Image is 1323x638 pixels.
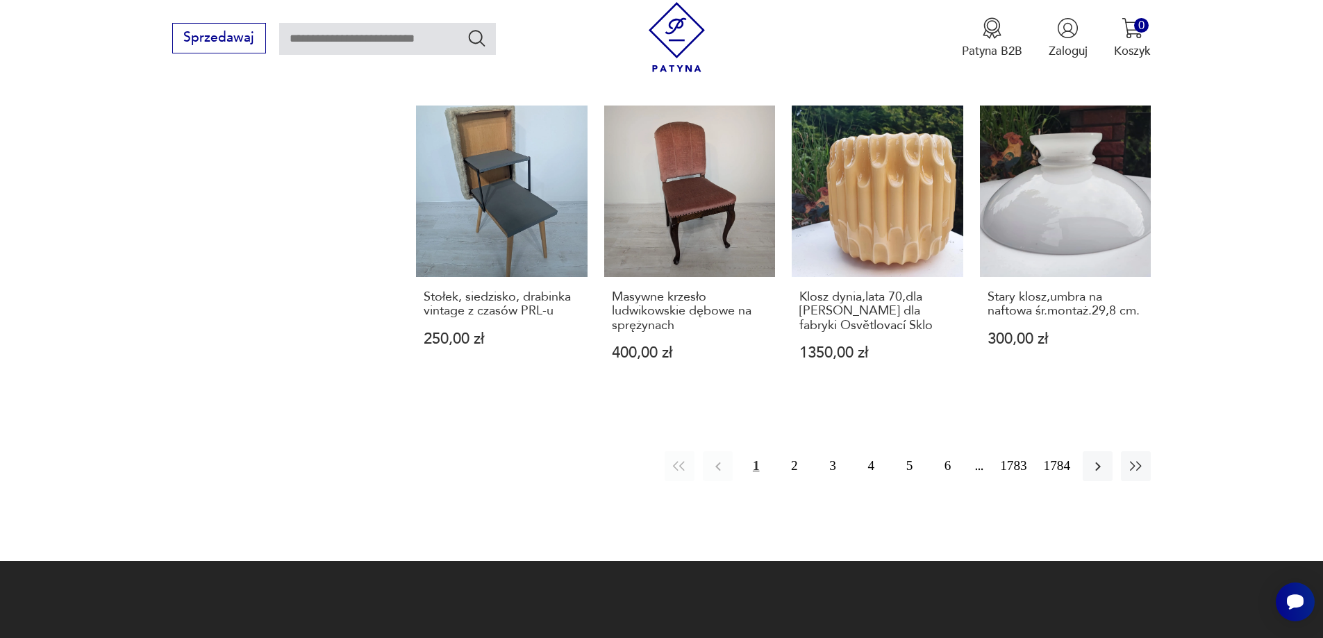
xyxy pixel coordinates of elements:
[741,451,771,481] button: 1
[779,451,809,481] button: 2
[424,332,580,346] p: 250,00 zł
[1049,43,1088,59] p: Zaloguj
[981,17,1003,39] img: Ikona medalu
[799,346,956,360] p: 1350,00 zł
[467,28,487,48] button: Szukaj
[1276,582,1315,621] iframe: Smartsupp widget button
[172,33,266,44] a: Sprzedawaj
[1114,17,1151,59] button: 0Koszyk
[817,451,847,481] button: 3
[980,106,1151,393] a: Stary klosz,umbra na naftowa śr.montaż.29,8 cm.Stary klosz,umbra na naftowa śr.montaż.29,8 cm.300...
[604,106,776,393] a: Masywne krzesło ludwikowskie dębowe na sprężynachMasywne krzesło ludwikowskie dębowe na sprężynac...
[1114,43,1151,59] p: Koszyk
[1134,18,1149,33] div: 0
[172,23,266,53] button: Sprzedawaj
[799,290,956,333] h3: Klosz dynia,lata 70,dla [PERSON_NAME] dla fabryki Osvětlovací Sklo
[856,451,886,481] button: 4
[1049,17,1088,59] button: Zaloguj
[962,17,1022,59] button: Patyna B2B
[424,290,580,319] h3: Stołek, siedzisko, drabinka vintage z czasów PRL-u
[1040,451,1074,481] button: 1784
[988,290,1144,319] h3: Stary klosz,umbra na naftowa śr.montaż.29,8 cm.
[612,290,768,333] h3: Masywne krzesło ludwikowskie dębowe na sprężynach
[933,451,963,481] button: 6
[988,332,1144,346] p: 300,00 zł
[895,451,924,481] button: 5
[962,43,1022,59] p: Patyna B2B
[792,106,963,393] a: Klosz dynia,lata 70,dla Karel Wolf dla fabryki Osvětlovací SkloKlosz dynia,lata 70,dla [PERSON_NA...
[612,346,768,360] p: 400,00 zł
[642,2,712,72] img: Patyna - sklep z meblami i dekoracjami vintage
[1057,17,1079,39] img: Ikonka użytkownika
[996,451,1031,481] button: 1783
[416,106,588,393] a: Stołek, siedzisko, drabinka vintage z czasów PRL-uStołek, siedzisko, drabinka vintage z czasów PR...
[1122,17,1143,39] img: Ikona koszyka
[962,17,1022,59] a: Ikona medaluPatyna B2B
